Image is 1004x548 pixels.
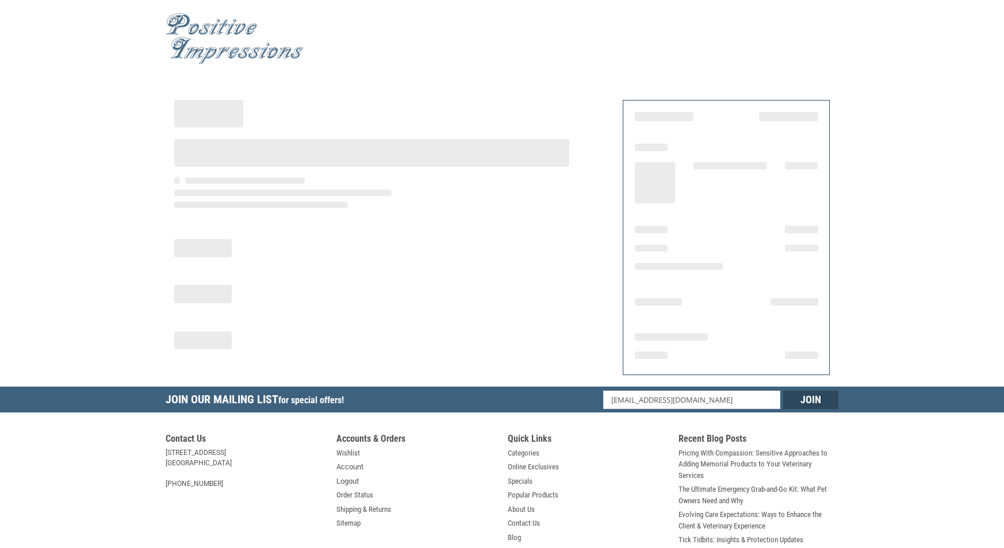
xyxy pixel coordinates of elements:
[336,518,361,529] a: Sitemap
[336,461,363,473] a: Account
[783,391,838,409] input: Join
[166,433,325,447] h5: Contact Us
[508,476,532,487] a: Specials
[508,447,539,459] a: Categories
[336,476,359,487] a: Logout
[679,484,838,506] a: The Ultimate Emergency Grab-and-Go Kit: What Pet Owners Need and Why
[336,504,391,515] a: Shipping & Returns
[508,489,558,501] a: Popular Products
[336,489,373,501] a: Order Status
[679,433,838,447] h5: Recent Blog Posts
[508,518,540,529] a: Contact Us
[166,387,350,416] h5: Join Our Mailing List
[679,534,803,546] a: Tick Tidbits: Insights & Protection Updates
[603,391,781,409] input: Email
[166,447,325,489] address: [STREET_ADDRESS] [GEOGRAPHIC_DATA] [PHONE_NUMBER]
[336,433,496,447] h5: Accounts & Orders
[336,447,360,459] a: Wishlist
[166,13,304,64] img: Positive Impressions
[508,532,521,543] a: Blog
[679,509,838,531] a: Evolving Care Expectations: Ways to Enhance the Client & Veterinary Experience
[508,461,559,473] a: Online Exclusives
[679,447,838,481] a: Pricing With Compassion: Sensitive Approaches to Adding Memorial Products to Your Veterinary Serv...
[278,395,344,406] span: for special offers!
[508,504,535,515] a: About Us
[508,433,668,447] h5: Quick Links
